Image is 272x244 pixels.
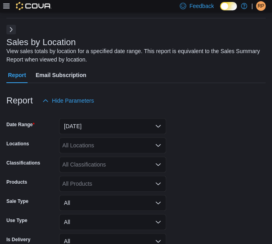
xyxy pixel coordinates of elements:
button: Open list of options [155,142,161,149]
label: Use Type [6,217,27,224]
label: Classifications [6,160,40,166]
div: Rebeccah Phillips [256,1,266,11]
h3: Report [6,96,33,105]
span: Feedback [189,2,214,10]
button: [DATE] [59,118,166,134]
button: Open list of options [155,181,161,187]
button: Next [6,25,16,34]
h3: Sales by Location [6,38,76,47]
button: Open list of options [155,161,161,168]
label: Products [6,179,27,185]
label: Sale Type [6,198,28,204]
label: Date Range [6,121,35,128]
label: Locations [6,141,29,147]
label: Is Delivery [6,236,30,243]
button: Hide Parameters [39,93,97,109]
span: RP [258,1,264,11]
input: Dark Mode [220,2,237,10]
div: View sales totals by location for a specified date range. This report is equivalent to the Sales ... [6,47,262,64]
span: Report [8,67,26,83]
p: | [251,1,253,11]
span: Email Subscription [36,67,86,83]
img: Cova [16,2,52,10]
button: All [59,195,166,211]
span: Hide Parameters [52,97,94,105]
button: All [59,214,166,230]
